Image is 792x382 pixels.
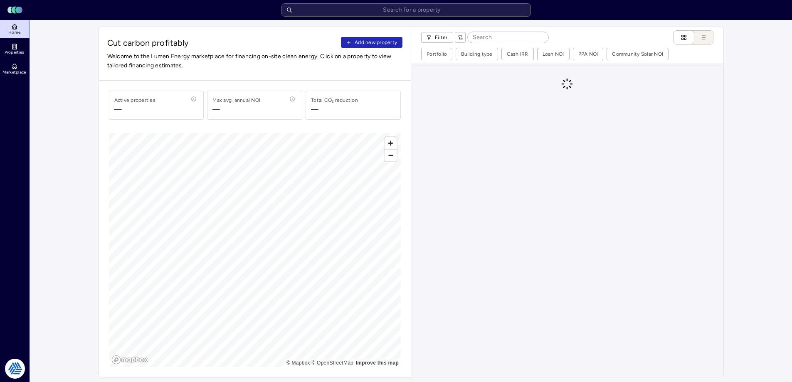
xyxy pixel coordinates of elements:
[114,104,155,114] span: —
[311,96,358,104] div: Total CO₂ reduction
[356,360,399,366] a: Map feedback
[311,360,353,366] a: OpenStreetMap
[607,48,668,60] button: Community Solar NOI
[107,37,338,49] span: Cut carbon profitably
[281,3,531,17] input: Search for a property
[385,149,397,161] button: Zoom out
[578,50,598,58] div: PPA NOI
[427,50,447,58] div: Portfolio
[507,50,528,58] div: Cash IRR
[311,104,318,114] div: —
[111,355,148,365] a: Mapbox logo
[109,133,401,367] canvas: Map
[686,30,713,44] button: List view
[385,137,397,149] button: Zoom in
[612,50,663,58] div: Community Solar NOI
[435,33,448,42] span: Filter
[502,48,533,60] button: Cash IRR
[421,32,453,43] button: Filter
[341,37,402,48] button: Add new property
[8,30,20,35] span: Home
[573,48,603,60] button: PPA NOI
[543,50,564,58] div: Loan NOI
[674,30,694,44] button: Cards view
[385,150,397,161] span: Zoom out
[538,48,569,60] button: Loan NOI
[456,48,497,60] button: Building type
[5,359,25,379] img: Tradition Energy
[2,70,26,75] span: Marketplace
[5,50,25,55] span: Properties
[355,38,397,47] span: Add new property
[422,48,452,60] button: Portfolio
[212,96,260,104] div: Max avg. annual NOI
[107,52,403,70] span: Welcome to the Lumen Energy marketplace for financing on-site clean energy. Click on a property t...
[212,104,260,114] span: —
[468,32,548,43] input: Search
[114,96,155,104] div: Active properties
[286,360,310,366] a: Mapbox
[461,50,492,58] div: Building type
